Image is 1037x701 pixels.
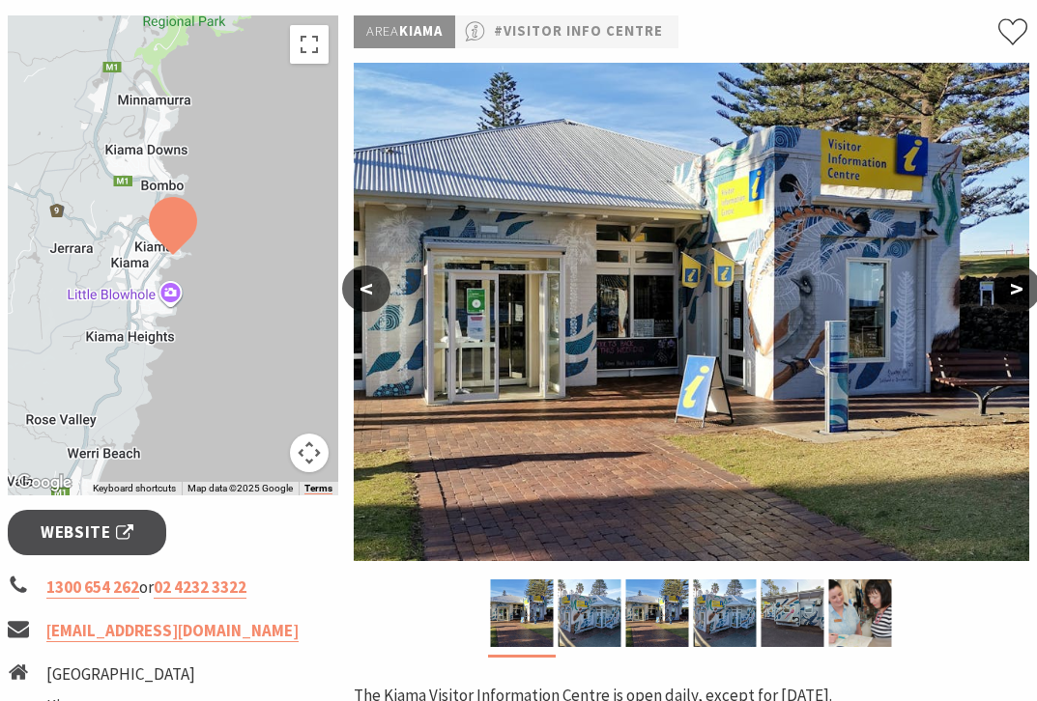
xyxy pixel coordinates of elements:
[187,483,293,493] span: Map data ©2025 Google
[46,576,139,599] a: 1300 654 262
[762,579,824,647] img: Kiama Visitor Information Centre
[8,575,338,601] li: or
[154,576,246,599] a: 02 4232 3322
[559,579,621,647] img: Kiama Visitor Information Centre
[342,266,390,312] button: <
[13,470,76,495] a: Click to see this area on Google Maps
[626,579,689,647] img: Kiama Visitor Information Centre
[290,25,329,64] button: Toggle fullscreen view
[366,22,399,40] span: Area
[46,620,299,642] a: [EMAIL_ADDRESS][DOMAIN_NAME]
[8,510,166,555] a: Website
[491,579,554,647] img: Kiama Visitor Information Centre
[354,15,455,48] p: Kiama
[41,519,133,546] span: Website
[304,483,332,494] a: Terms (opens in new tab)
[290,434,329,472] button: Map camera controls
[13,470,76,495] img: Google
[46,661,234,687] li: [GEOGRAPHIC_DATA]
[829,579,892,647] img: Kiama Visitor Information Centre
[694,579,757,647] img: Kiama Visitor Information Centre
[494,20,663,43] a: #Visitor Info Centre
[93,482,176,495] button: Keyboard shortcuts
[354,63,1030,561] img: Kiama Visitor Information Centre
